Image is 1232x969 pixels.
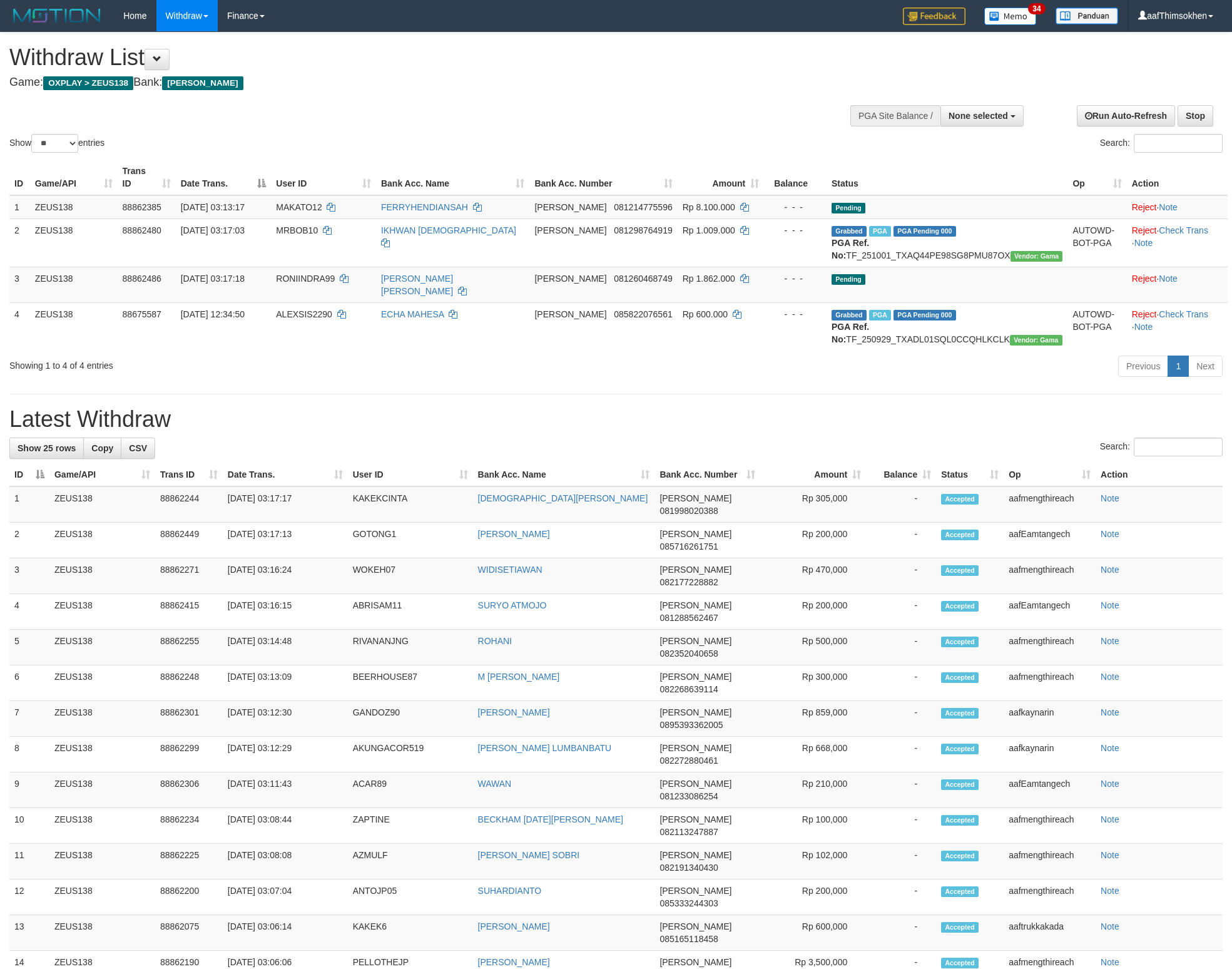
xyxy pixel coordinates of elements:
td: 88862234 [155,808,223,844]
th: User ID: activate to sort column ascending [348,463,473,486]
span: Pending [832,274,865,285]
span: [PERSON_NAME] [659,850,731,860]
a: Reject [1132,274,1157,284]
span: [PERSON_NAME] [659,636,731,646]
span: Copy 085716261751 to clipboard [659,541,718,551]
span: [PERSON_NAME] [659,743,731,753]
th: Op: activate to sort column ascending [1067,160,1126,195]
td: ZEUS138 [49,486,155,523]
span: Copy 081260468749 to clipboard [614,274,672,284]
a: CSV [121,438,155,459]
span: [PERSON_NAME] [659,565,731,575]
td: ZEUS138 [49,808,155,844]
span: [PERSON_NAME] [659,707,731,717]
td: ANTOJP05 [348,879,473,915]
td: [DATE] 03:17:17 [223,486,348,523]
td: 12 [9,879,49,915]
td: aafmengthireach [1004,844,1096,879]
td: 1 [9,486,49,523]
a: [PERSON_NAME] [PERSON_NAME] [381,274,453,296]
td: 2 [9,523,49,558]
a: [PERSON_NAME] [478,529,550,539]
a: [DEMOGRAPHIC_DATA][PERSON_NAME] [478,493,648,503]
td: AZMULF [348,844,473,879]
td: aafmengthireach [1004,808,1096,844]
div: - - - [769,201,822,213]
td: Rp 859,000 [760,701,866,737]
td: - [866,844,936,879]
td: - [866,630,936,665]
span: CSV [129,443,147,453]
td: ZAPTINE [348,808,473,844]
span: [DATE] 03:17:18 [181,274,245,284]
td: Rp 200,000 [760,523,866,558]
span: [DATE] 03:13:17 [181,202,245,212]
td: Rp 100,000 [760,808,866,844]
th: Trans ID: activate to sort column ascending [118,160,176,195]
td: aafEamtangech [1004,772,1096,808]
a: Stop [1178,105,1213,126]
td: 88862306 [155,772,223,808]
th: ID [9,160,30,195]
td: - [866,879,936,915]
span: Accepted [941,494,979,505]
span: Accepted [941,922,979,933]
span: Accepted [941,779,979,790]
td: ZEUS138 [49,879,155,915]
span: MRBOB10 [276,225,318,235]
span: Accepted [941,565,979,576]
td: AUTOWD-BOT-PGA [1067,302,1126,351]
th: Op: activate to sort column ascending [1004,463,1096,486]
span: Accepted [941,708,979,719]
a: Note [1101,957,1119,967]
span: Show 25 rows [18,443,76,453]
td: 1 [9,195,30,219]
td: Rp 200,000 [760,594,866,630]
td: - [866,772,936,808]
a: Note [1159,202,1178,212]
span: Copy 081298764919 to clipboard [614,225,672,235]
td: ZEUS138 [30,302,118,351]
span: [DATE] 03:17:03 [181,225,245,235]
input: Search: [1134,438,1223,456]
td: ZEUS138 [30,195,118,219]
span: Copy 085333244303 to clipboard [659,898,718,908]
span: PGA Pending [893,310,956,320]
td: TF_250929_TXADL01SQL0CCQHLKCLK [827,302,1067,351]
a: Reject [1132,225,1157,235]
a: Note [1134,322,1153,332]
span: [PERSON_NAME] [534,225,606,235]
span: Copy 082268639114 to clipboard [659,684,718,694]
td: 88862200 [155,879,223,915]
td: [DATE] 03:16:24 [223,558,348,594]
td: Rp 300,000 [760,665,866,701]
td: ABRISAM11 [348,594,473,630]
th: Amount: activate to sort column ascending [760,463,866,486]
td: [DATE] 03:08:08 [223,844,348,879]
td: 88862415 [155,594,223,630]
td: ZEUS138 [30,267,118,302]
h1: Withdraw List [9,45,809,70]
td: Rp 305,000 [760,486,866,523]
td: Rp 200,000 [760,879,866,915]
td: ZEUS138 [49,915,155,951]
a: [PERSON_NAME] [478,957,550,967]
td: AKUNGACOR519 [348,737,473,772]
select: Showentries [31,134,78,153]
span: Copy 085822076561 to clipboard [614,309,672,319]
td: Rp 102,000 [760,844,866,879]
a: Next [1188,356,1223,377]
span: None selected [949,111,1008,121]
a: Note [1159,274,1178,284]
td: · [1127,195,1228,219]
td: Rp 470,000 [760,558,866,594]
td: KAKEKCINTA [348,486,473,523]
td: - [866,915,936,951]
a: Note [1101,743,1119,753]
b: PGA Ref. No: [832,238,869,260]
div: PGA Site Balance / [850,105,940,126]
a: Reject [1132,309,1157,319]
td: · [1127,267,1228,302]
label: Search: [1100,134,1223,153]
td: · · [1127,302,1228,351]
